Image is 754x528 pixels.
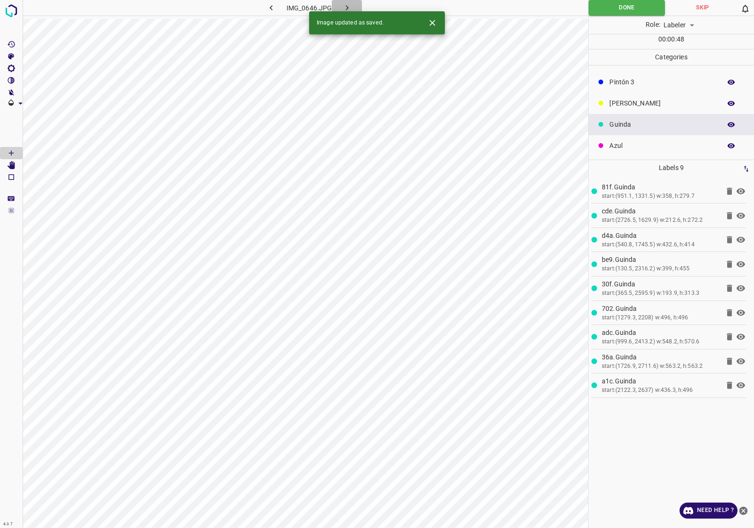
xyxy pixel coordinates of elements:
[658,34,666,44] p: 00
[589,93,754,114] div: [PERSON_NAME]
[602,265,719,273] div: start:(130.5, 2316.2) w:399, h:455
[317,19,384,27] span: Image updated as saved.
[609,120,716,130] p: Guinda
[667,34,675,44] p: 00
[602,386,719,395] div: start:(2122.3, 2637) w:436.3, h:496
[609,77,716,87] p: Pintón 3
[602,352,719,362] p: 36a.Guinda
[3,2,20,19] img: logo
[602,314,719,322] div: start:(1279.3, 2208) w:496, h:496
[602,338,719,346] div: start:(999.6, 2413.2) w:548.2, h:570.6
[602,231,719,241] p: d4a.Guinda
[602,304,719,314] p: 702.Guinda
[664,18,697,32] div: Labeler
[602,362,719,371] div: start:(1726.9, 2711.6) w:563.2, h:563.2
[680,503,738,519] a: Need Help ?
[287,2,332,16] h6: IMG_0646.JPG
[677,34,684,44] p: 48
[589,16,754,34] div: Role:
[589,49,754,65] p: Categories
[589,72,754,93] div: Pintón 3
[602,182,719,192] p: 81f.Guinda
[738,503,749,519] button: close-help
[602,241,719,249] div: start:(540.8, 1745.5) w:432.6, h:414
[602,279,719,289] p: 30f.Guinda
[602,255,719,265] p: be9.Guinda
[609,141,716,151] p: Azul
[602,328,719,338] p: adc.Guinda
[609,98,716,108] p: [PERSON_NAME]
[589,114,754,135] div: Guinda
[602,376,719,386] p: a1c.Guinda
[658,34,684,49] div: : :
[602,192,719,201] div: start:(951.1, 1331.5) w:358, h:279.7
[589,135,754,156] div: Azul
[602,289,719,298] div: start:(365.5, 2595.9) w:193.9, h:313.3
[602,216,719,225] div: start:(2726.5, 1629.9) w:212.6, h:272.2
[1,520,15,528] div: 4.3.7
[602,206,719,216] p: cde.Guinda
[591,160,751,176] p: Labels 9
[424,14,441,32] button: Close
